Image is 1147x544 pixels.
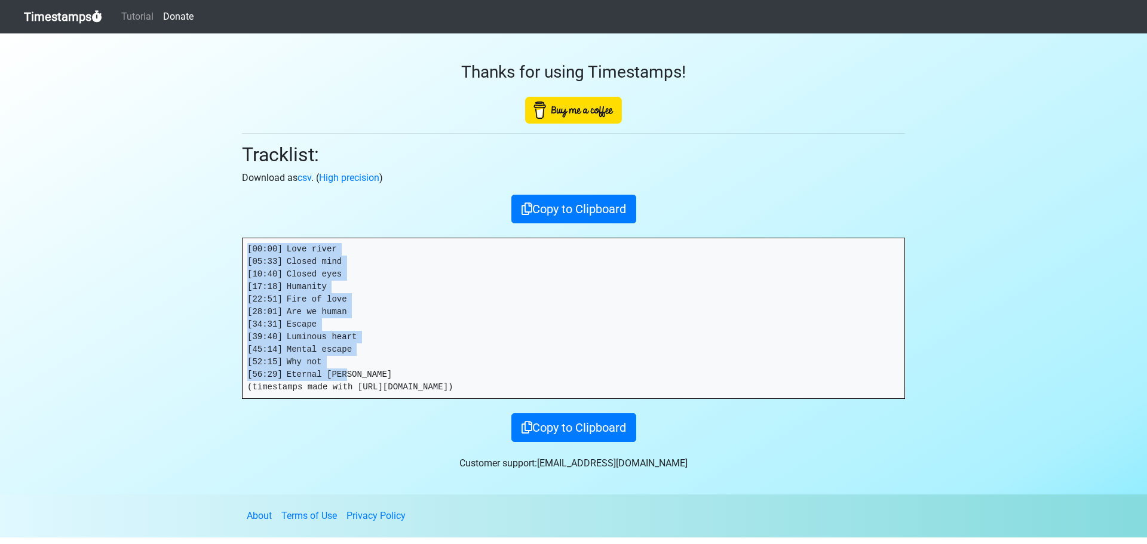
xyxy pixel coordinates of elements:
a: High precision [319,172,379,183]
p: Download as . ( ) [242,171,905,185]
pre: [00:00] Love river [05:33] Closed mind [10:40] Closed eyes [17:18] Humanity [22:51] Fire of love ... [243,238,904,398]
h3: Thanks for using Timestamps! [242,62,905,82]
a: csv [298,172,311,183]
a: Tutorial [116,5,158,29]
a: About [247,510,272,521]
a: Donate [158,5,198,29]
a: Terms of Use [281,510,337,521]
h2: Tracklist: [242,143,905,166]
button: Copy to Clipboard [511,195,636,223]
a: Privacy Policy [346,510,406,521]
a: Timestamps [24,5,102,29]
iframe: Drift Widget Chat Controller [1087,484,1133,530]
button: Copy to Clipboard [511,413,636,442]
img: Buy Me A Coffee [525,97,622,124]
